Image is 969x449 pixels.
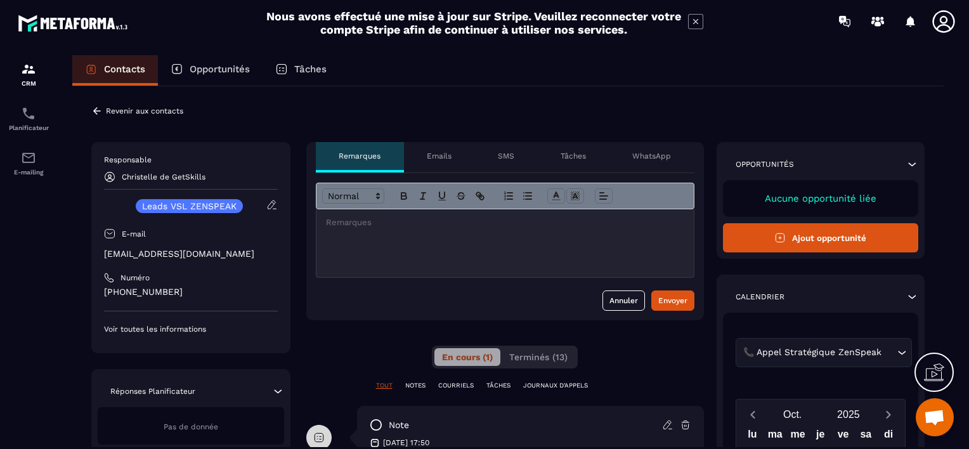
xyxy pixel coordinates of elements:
p: TÂCHES [486,381,511,390]
p: Contacts [104,63,145,75]
p: E-mailing [3,169,54,176]
div: Ouvrir le chat [916,398,954,436]
div: lu [741,426,764,448]
img: logo [18,11,132,35]
span: Terminés (13) [509,352,568,362]
p: Calendrier [736,292,784,302]
div: ma [764,426,786,448]
button: Ajout opportunité [723,223,919,252]
p: Opportunités [190,63,250,75]
a: emailemailE-mailing [3,141,54,185]
p: Remarques [339,151,380,161]
img: formation [21,62,36,77]
p: [EMAIL_ADDRESS][DOMAIN_NAME] [104,248,278,260]
p: Réponses Planificateur [110,386,195,396]
p: Voir toutes les informations [104,324,278,334]
div: je [809,426,832,448]
div: sa [854,426,877,448]
a: Contacts [72,55,158,86]
p: [DATE] 17:50 [383,438,429,448]
p: CRM [3,80,54,87]
p: Emails [427,151,452,161]
button: Envoyer [651,290,694,311]
p: Tâches [294,63,327,75]
p: NOTES [405,381,426,390]
img: scheduler [21,106,36,121]
span: 📞 Appel Stratégique ZenSpeak [741,346,885,360]
img: email [21,150,36,166]
p: SMS [498,151,514,161]
p: JOURNAUX D'APPELS [523,381,588,390]
p: [PHONE_NUMBER] [104,286,278,298]
p: TOUT [376,381,393,390]
p: Revenir aux contacts [106,107,183,115]
p: E-mail [122,229,146,239]
button: Previous month [741,406,765,423]
span: En cours (1) [442,352,493,362]
a: schedulerschedulerPlanificateur [3,96,54,141]
input: Search for option [885,346,894,360]
p: Opportunités [736,159,794,169]
button: Annuler [602,290,645,311]
p: Tâches [561,151,586,161]
a: formationformationCRM [3,52,54,96]
p: Christelle de GetSkills [122,172,205,181]
div: me [786,426,809,448]
button: Next month [876,406,900,423]
p: note [389,419,409,431]
p: COURRIELS [438,381,474,390]
button: Open months overlay [765,403,821,426]
p: Numéro [120,273,150,283]
div: ve [832,426,855,448]
span: Pas de donnée [164,422,218,431]
div: Search for option [736,338,912,367]
p: Aucune opportunité liée [736,193,906,204]
button: En cours (1) [434,348,500,366]
a: Opportunités [158,55,263,86]
p: Planificateur [3,124,54,131]
p: Responsable [104,155,278,165]
div: Envoyer [658,294,687,307]
button: Open years overlay [821,403,876,426]
a: Tâches [263,55,339,86]
div: di [877,426,900,448]
p: WhatsApp [632,151,671,161]
h2: Nous avons effectué une mise à jour sur Stripe. Veuillez reconnecter votre compte Stripe afin de ... [266,10,682,36]
button: Terminés (13) [502,348,575,366]
p: Leads VSL ZENSPEAK [142,202,237,211]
